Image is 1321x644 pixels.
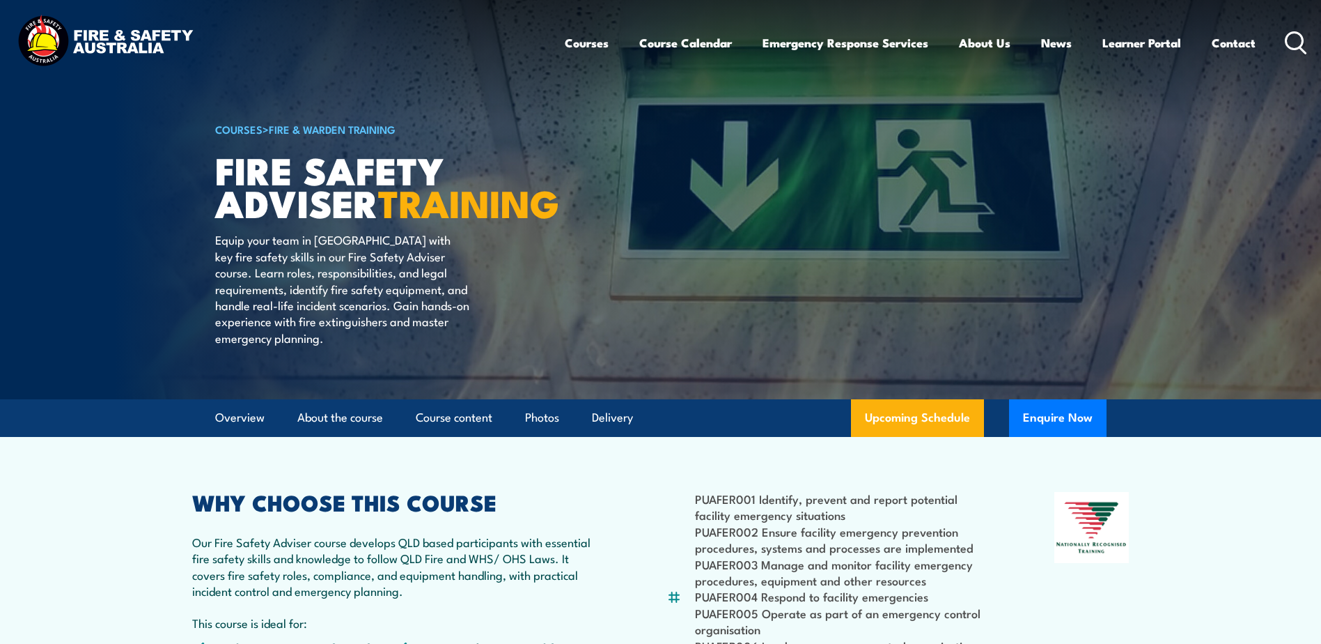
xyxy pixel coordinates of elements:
[695,491,987,523] li: PUAFER001 Identify, prevent and report potential facility emergency situations
[1009,399,1107,437] button: Enquire Now
[297,399,383,436] a: About the course
[1102,24,1181,61] a: Learner Portal
[192,615,599,631] p: This course is ideal for:
[525,399,559,436] a: Photos
[763,24,928,61] a: Emergency Response Services
[215,121,263,137] a: COURSES
[592,399,633,436] a: Delivery
[851,399,984,437] a: Upcoming Schedule
[695,523,987,556] li: PUAFER002 Ensure facility emergency prevention procedures, systems and processes are implemented
[1212,24,1256,61] a: Contact
[215,399,265,436] a: Overview
[639,24,732,61] a: Course Calendar
[378,173,559,231] strong: TRAINING
[1054,492,1130,563] img: Nationally Recognised Training logo.
[215,231,469,346] p: Equip your team in [GEOGRAPHIC_DATA] with key fire safety skills in our Fire Safety Adviser cours...
[192,492,599,512] h2: WHY CHOOSE THIS COURSE
[565,24,609,61] a: Courses
[1041,24,1072,61] a: News
[192,534,599,599] p: Our Fire Safety Adviser course develops QLD based participants with essential fire safety skills ...
[215,153,559,218] h1: FIRE SAFETY ADVISER
[695,588,987,604] li: PUAFER004 Respond to facility emergencies
[695,605,987,638] li: PUAFER005 Operate as part of an emergency control organisation
[269,121,396,137] a: Fire & Warden Training
[959,24,1010,61] a: About Us
[416,399,492,436] a: Course content
[215,121,559,137] h6: >
[695,556,987,589] li: PUAFER003 Manage and monitor facility emergency procedures, equipment and other resources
